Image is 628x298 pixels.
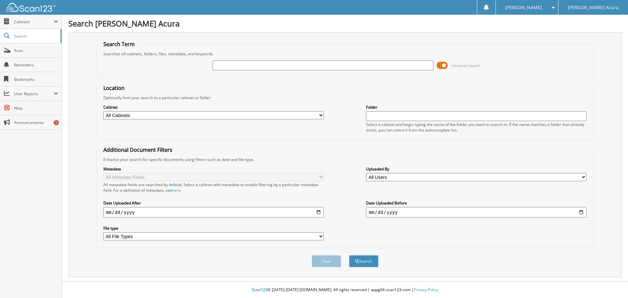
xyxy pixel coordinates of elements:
label: Metadata [103,166,324,172]
span: [PERSON_NAME] Acura [568,6,619,9]
div: All metadata fields are searched by default. Select a cabinet with metadata to enable filtering b... [103,182,324,193]
span: Help [14,105,58,111]
legend: Additional Document Filters [100,146,176,153]
label: Folder [366,104,586,110]
div: Searches all cabinets, folders, files, metadata, and keywords [100,51,590,57]
span: User Reports [14,91,54,96]
label: File type [103,225,324,231]
input: end [366,207,586,218]
label: Date Uploaded After [103,200,324,206]
label: Cabinet [103,104,324,110]
span: Cabinets [14,19,54,25]
span: Scan [14,48,58,53]
div: © [DATE]-[DATE] [DOMAIN_NAME]. All rights reserved | appg04-scan123-com | [62,282,628,298]
div: Enhance your search for specific documents using filters such as date and file type. [100,157,590,162]
div: Select a cabinet and begin typing the name of the folder you want to search in. If the name match... [366,122,586,133]
legend: Search Term [100,41,138,48]
a: here [172,187,181,193]
a: Privacy Policy [414,287,438,292]
div: Optionally limit your search to a particular cabinet or folder [100,95,590,100]
div: 1 [54,120,59,125]
label: Uploaded By [366,166,586,172]
input: start [103,207,324,218]
h1: Search [PERSON_NAME] Acura [68,18,621,29]
button: Search [349,255,378,267]
span: Scan123 [252,287,268,292]
span: Advanced Search [451,63,480,68]
iframe: Chat Widget [595,267,628,298]
span: Reminders [14,62,58,68]
img: scan123-logo-white.svg [7,3,56,12]
span: Announcements [14,120,58,125]
legend: Location [100,84,128,92]
label: Date Uploaded Before [366,200,586,206]
span: Search [14,33,57,39]
span: Bookmarks [14,77,58,82]
button: Clear [312,255,341,267]
span: [PERSON_NAME] [505,6,542,9]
